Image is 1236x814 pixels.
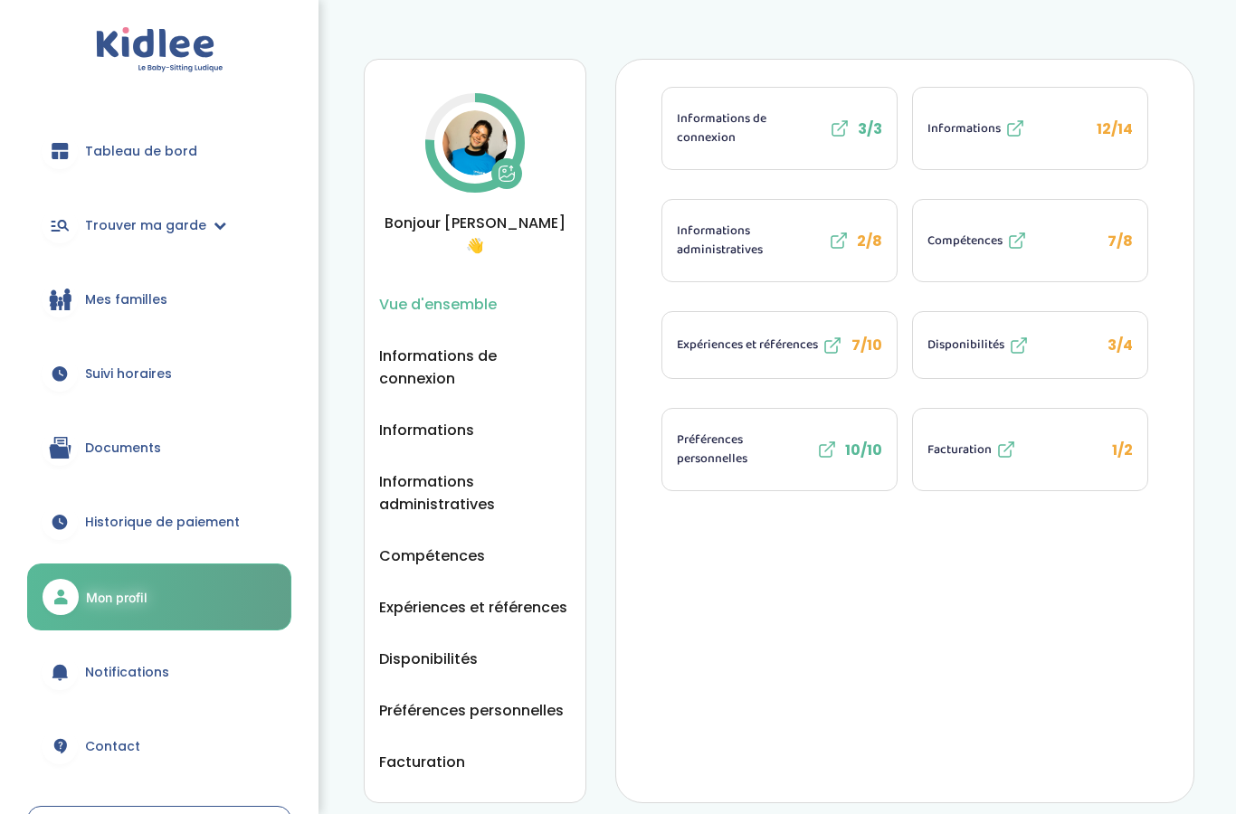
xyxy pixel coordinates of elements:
[85,142,197,160] font: Tableau de bord
[913,409,1147,490] button: Facturation 1/2
[27,193,291,258] a: Trouver ma garde
[845,440,882,460] font: 10/10
[379,545,485,566] font: Compétences
[379,419,474,441] button: Informations
[677,109,766,147] font: Informations de connexion
[379,648,478,669] font: Disponibilités
[1108,231,1133,251] font: 7/8
[677,221,763,260] font: Informations administratives
[85,737,140,755] font: Contact
[912,87,1148,170] li: 12/14
[85,439,161,457] font: Documents
[1097,118,1133,139] font: 12/14
[379,420,474,440] font: Informations
[379,345,497,389] font: Informations de connexion
[927,440,992,459] font: Facturation
[662,409,897,490] button: Préférences personnelles 10/10
[661,87,898,170] li: 3/3
[379,699,564,722] button: Préférences personnelles
[85,290,167,308] font: Mes familles
[1112,440,1133,460] font: 1/2
[379,345,571,390] button: Informations de connexion
[27,714,291,779] a: Contact
[85,364,172,383] font: Suivi horaires
[661,311,898,379] li: 7/10
[851,335,882,355] font: 7/10
[85,663,169,681] font: Notifications
[86,590,147,605] font: Mon profil
[913,88,1147,169] button: Informations 12/14
[661,199,898,282] li: 2/8
[927,118,1001,138] font: Informations
[662,88,897,169] button: Informations de connexion 3/3
[379,596,567,619] button: Expériences et références
[27,341,291,406] a: Suivi horaires
[927,231,1003,251] font: Compétences
[379,597,567,618] font: Expériences et références
[27,118,291,184] a: Tableau de bord
[379,752,465,772] font: Facturation
[857,231,882,251] font: 2/8
[1108,335,1133,355] font: 3/4
[379,470,571,516] button: Informations administratives
[858,118,882,139] font: 3/3
[442,110,508,175] img: Avatar
[912,199,1148,282] li: 7/8
[379,294,497,315] font: Vue d'ensemble
[96,27,223,73] img: logo.svg
[379,648,478,670] button: Disponibilités
[913,200,1147,281] button: Compétences 7/8
[677,430,747,469] font: Préférences personnelles
[85,216,206,234] font: Trouver ma garde
[662,312,897,378] button: Expériences et références 7/10
[379,471,495,515] font: Informations administratives
[27,267,291,332] a: Mes familles
[27,489,291,554] a: Historique de paiement
[927,335,1004,355] font: Disponibilités
[27,563,291,630] a: Mon profil
[85,513,240,531] font: Historique de paiement
[385,213,566,256] font: Bonjour [PERSON_NAME] 👋
[677,335,818,355] font: Expériences et références
[661,408,898,491] li: 10/10
[379,751,465,773] button: Facturation
[912,408,1148,491] li: 1/2
[27,639,291,705] a: Notifications
[662,200,897,281] button: Informations administratives 2/8
[912,311,1148,379] li: 3/4
[379,700,564,721] font: Préférences personnelles
[27,415,291,480] a: Documents
[379,293,497,316] button: Vue d'ensemble
[379,544,485,567] button: Compétences
[913,312,1147,378] button: Disponibilités 3/4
